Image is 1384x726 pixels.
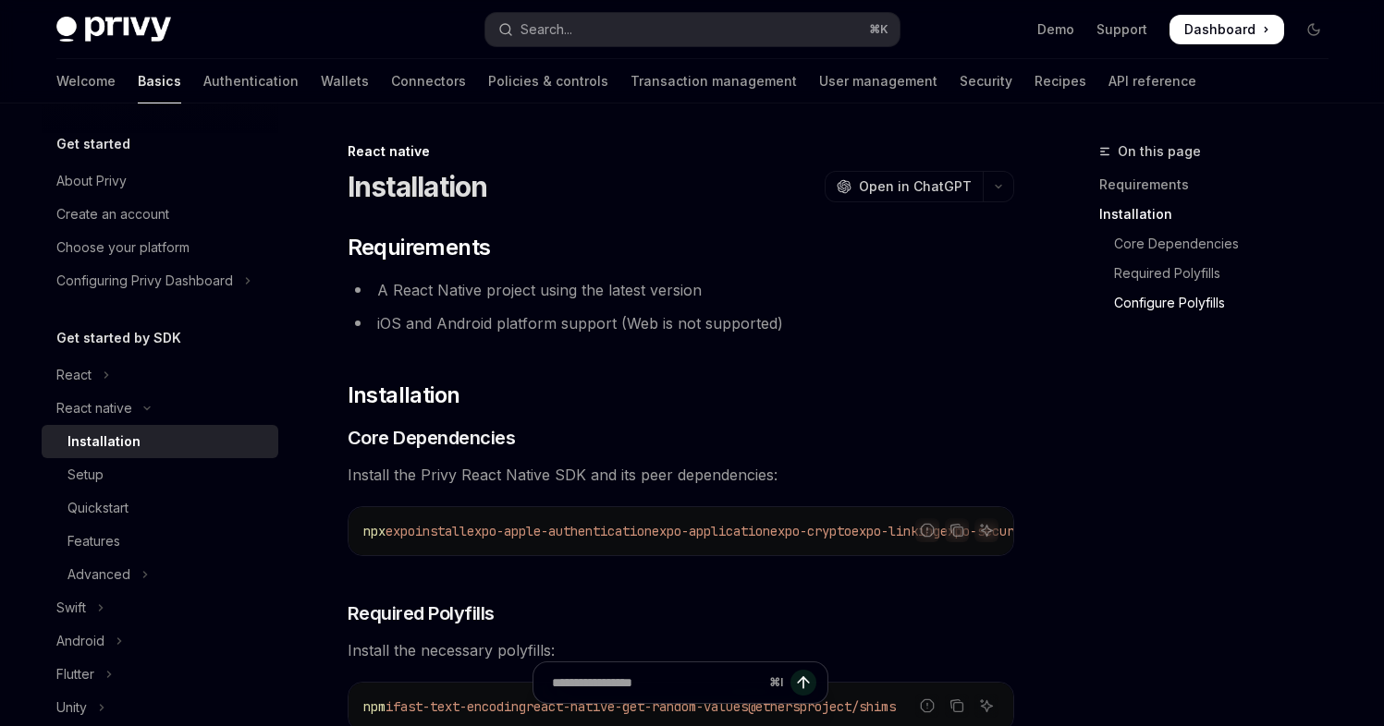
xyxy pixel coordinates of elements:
[56,270,233,292] div: Configuring Privy Dashboard
[1108,59,1196,103] a: API reference
[1035,59,1086,103] a: Recipes
[56,364,92,386] div: React
[56,663,94,685] div: Flutter
[348,233,491,262] span: Requirements
[203,59,299,103] a: Authentication
[348,277,1014,303] li: A React Native project using the latest version
[348,637,1014,663] span: Install the necessary polyfills:
[869,22,888,37] span: ⌘ K
[552,662,762,703] input: Ask a question...
[1099,170,1343,200] a: Requirements
[67,563,130,586] div: Advanced
[42,164,278,198] a: About Privy
[819,59,937,103] a: User management
[825,171,983,202] button: Open in ChatGPT
[321,59,369,103] a: Wallets
[790,670,816,696] button: Send message
[1099,288,1343,318] a: Configure Polyfills
[348,600,495,626] span: Required Polyfills
[67,530,120,552] div: Features
[851,523,940,539] span: expo-linking
[770,523,851,539] span: expo-crypto
[348,142,1014,161] div: React native
[521,18,572,41] div: Search...
[56,170,127,192] div: About Privy
[42,525,278,558] a: Features
[42,691,278,724] button: Toggle Unity section
[42,458,278,491] a: Setup
[42,198,278,231] a: Create an account
[56,236,190,259] div: Choose your platform
[485,13,900,46] button: Open search
[945,518,969,542] button: Copy the contents from the code block
[42,558,278,591] button: Toggle Advanced section
[56,696,87,719] div: Unity
[363,523,386,539] span: npx
[386,523,415,539] span: expo
[1099,259,1343,288] a: Required Polyfills
[974,518,998,542] button: Ask AI
[391,59,466,103] a: Connectors
[67,497,129,519] div: Quickstart
[1299,15,1329,44] button: Toggle dark mode
[67,430,141,453] div: Installation
[56,203,169,225] div: Create an account
[42,392,278,425] button: Toggle React native section
[652,523,770,539] span: expo-application
[42,264,278,297] button: Toggle Configuring Privy Dashboard section
[348,462,1014,488] span: Install the Privy React Native SDK and its peer dependencies:
[631,59,797,103] a: Transaction management
[1099,229,1343,259] a: Core Dependencies
[56,630,104,652] div: Android
[415,523,467,539] span: install
[488,59,608,103] a: Policies & controls
[348,170,488,203] h1: Installation
[348,425,516,451] span: Core Dependencies
[56,59,116,103] a: Welcome
[1037,20,1074,39] a: Demo
[1170,15,1284,44] a: Dashboard
[56,133,130,155] h5: Get started
[42,491,278,525] a: Quickstart
[56,597,86,619] div: Swift
[42,658,278,691] button: Toggle Flutter section
[138,59,181,103] a: Basics
[1184,20,1255,39] span: Dashboard
[42,231,278,264] a: Choose your platform
[348,381,460,410] span: Installation
[859,177,972,196] span: Open in ChatGPT
[467,523,652,539] span: expo-apple-authentication
[1118,140,1201,163] span: On this page
[1099,200,1343,229] a: Installation
[67,464,104,486] div: Setup
[348,310,1014,336] li: iOS and Android platform support (Web is not supported)
[960,59,1012,103] a: Security
[42,358,278,392] button: Toggle React section
[42,624,278,658] button: Toggle Android section
[56,17,171,42] img: dark logo
[1096,20,1147,39] a: Support
[42,591,278,624] button: Toggle Swift section
[56,327,181,349] h5: Get started by SDK
[940,523,1066,539] span: expo-secure-store
[42,425,278,458] a: Installation
[56,397,132,419] div: React native
[915,518,939,542] button: Report incorrect code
